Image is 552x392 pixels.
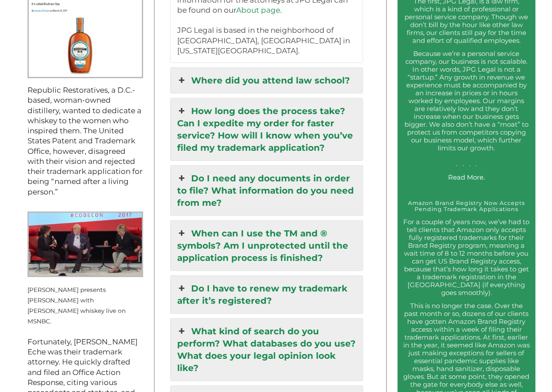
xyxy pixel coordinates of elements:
[27,212,143,277] img: Kara Swisher presents Hillary Clinton with Rodham Rye live on MSNBC.
[171,276,363,313] a: Do I have to renew my trademark after it’s registered?
[236,6,280,14] a: About page
[403,218,530,297] p: For a couple of years now, we’ve had to tell clients that Amazon only accepts fully registered tr...
[171,98,363,160] a: How long does the process take? Can I expedite my order for faster service? How will I know when ...
[448,173,485,181] a: Read More.
[171,319,363,381] a: What kind of search do you perform? What databases do you use? What does your legal opinion look ...
[27,286,126,325] small: [PERSON_NAME] presents [PERSON_NAME] with [PERSON_NAME] whiskey live on MSNBC.
[408,200,525,212] a: Amazon Brand Registry Now Accepts Pending Trademark Applications
[403,50,530,168] p: Because we’re a personal service company, our business is not scalable. In other words, JPG Legal...
[171,68,363,93] a: Where did you attend law school?
[171,221,363,271] a: When can I use the TM and ® symbols? Am I unprotected until the application process is finished?
[171,166,363,215] a: Do I need any documents in order to file? What information do you need from me?
[27,85,143,197] p: Republic Restoratives, a D.C.-based, woman-owned distillery, wanted to dedicate a whiskey to the ...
